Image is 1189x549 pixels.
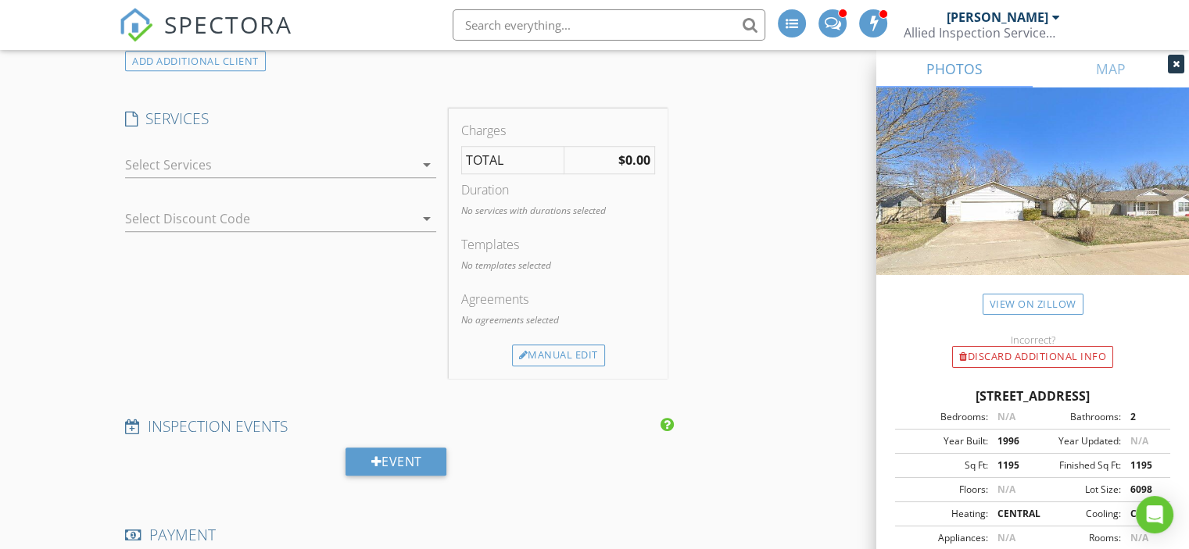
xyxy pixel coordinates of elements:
div: Charges [461,121,655,140]
div: Event [346,447,446,476]
div: ADD ADDITIONAL client [125,51,266,72]
div: Bathrooms: [1033,410,1121,424]
div: CENTRAL [1121,507,1166,521]
div: [PERSON_NAME] [947,9,1048,25]
div: 1195 [1121,458,1166,472]
div: Manual Edit [512,344,605,366]
div: Sq Ft: [900,458,988,472]
a: SPECTORA [119,21,292,54]
strong: $0.00 [618,152,650,169]
span: N/A [997,531,1015,544]
p: No services with durations selected [461,204,655,218]
a: PHOTOS [876,50,1033,87]
span: N/A [997,410,1015,423]
div: CENTRAL [988,507,1033,521]
p: No agreements selected [461,313,655,327]
div: Allied Inspection Services, LLC [904,25,1060,41]
img: The Best Home Inspection Software - Spectora [119,8,153,42]
i: arrow_drop_down [417,155,436,174]
i: arrow_drop_down [417,209,436,228]
p: No templates selected [461,258,655,273]
div: 1195 [988,458,1033,472]
div: Year Built: [900,434,988,448]
span: SPECTORA [164,8,292,41]
div: Heating: [900,507,988,521]
img: streetview [876,87,1189,312]
div: Year Updated: [1033,434,1121,448]
a: MAP [1033,50,1189,87]
span: N/A [997,483,1015,496]
h4: SERVICES [125,109,436,129]
div: Open Intercom Messenger [1136,496,1173,533]
div: Bedrooms: [900,410,988,424]
div: Appliances: [900,531,988,545]
div: Discard Additional info [952,346,1113,368]
div: Floors: [900,483,988,497]
div: Duration [461,180,655,199]
span: N/A [1130,531,1148,544]
h4: INSPECTION EVENTS [125,416,668,437]
div: Templates [461,235,655,254]
div: Finished Sq Ft: [1033,458,1121,472]
a: View on Zillow [983,294,1083,315]
div: Cooling: [1033,507,1121,521]
div: 1996 [988,434,1033,448]
div: 6098 [1121,483,1166,497]
div: Incorrect? [876,333,1189,346]
div: Agreements [461,290,655,308]
h4: PAYMENT [125,525,668,545]
span: N/A [1130,434,1148,447]
div: Rooms: [1033,531,1121,545]
td: TOTAL [462,147,564,174]
div: Lot Size: [1033,483,1121,497]
input: Search everything... [453,9,765,41]
div: 2 [1121,410,1166,424]
div: [STREET_ADDRESS] [895,387,1170,405]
